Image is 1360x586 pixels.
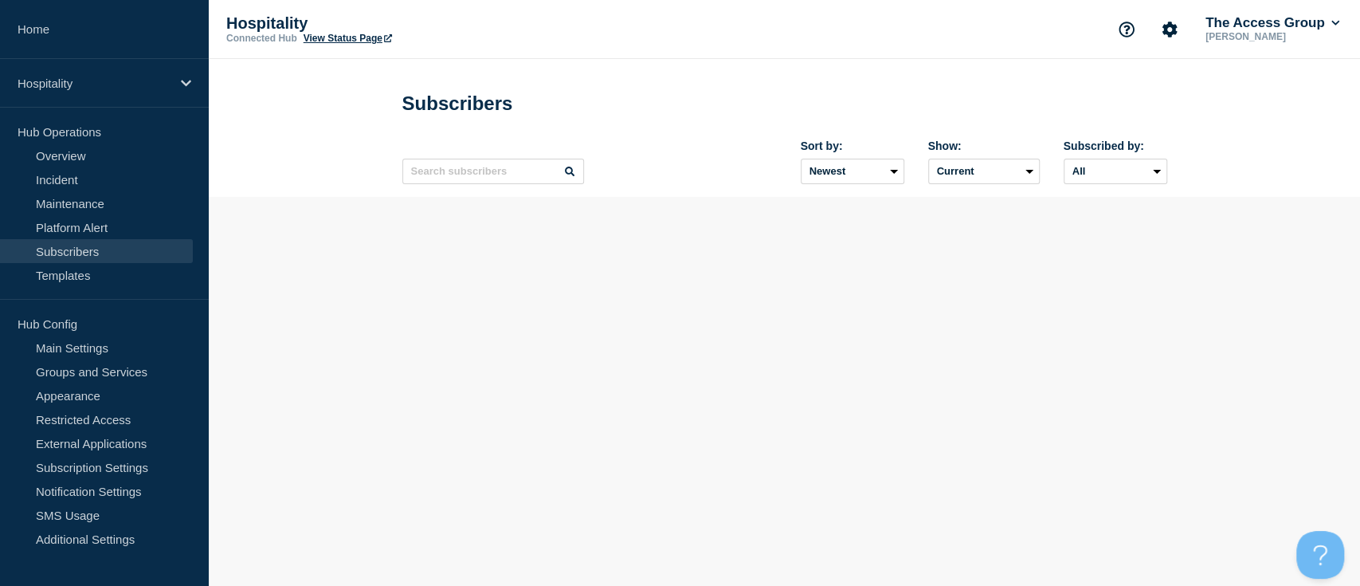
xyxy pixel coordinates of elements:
div: Show: [928,140,1040,152]
a: View Status Page [304,33,392,44]
p: Hospitality [226,14,545,33]
iframe: Help Scout Beacon - Open [1296,531,1344,579]
button: Support [1110,13,1143,46]
button: Account settings [1153,13,1186,46]
div: Subscribed by: [1064,140,1167,152]
button: The Access Group [1202,15,1342,31]
p: Hospitality [18,77,170,90]
p: Connected Hub [226,33,297,44]
input: Search subscribers [402,159,584,184]
p: [PERSON_NAME] [1202,31,1342,42]
div: Sort by: [801,140,904,152]
h1: Subscribers [402,92,513,115]
select: Sort by [801,159,904,184]
select: Subscribed by [1064,159,1167,184]
select: Deleted [928,159,1040,184]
